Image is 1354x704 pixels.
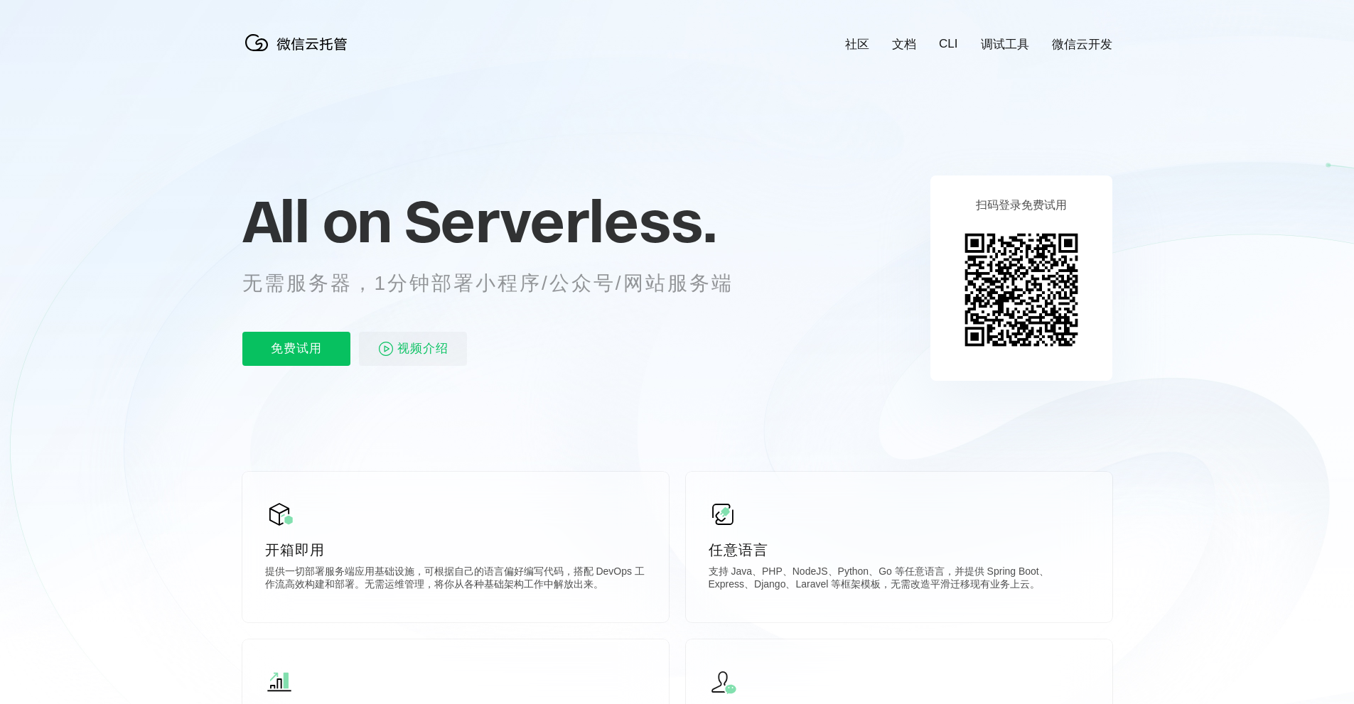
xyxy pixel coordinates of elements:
p: 扫码登录免费试用 [976,198,1067,213]
a: CLI [939,37,957,51]
p: 任意语言 [709,540,1090,560]
p: 免费试用 [242,332,350,366]
p: 支持 Java、PHP、NodeJS、Python、Go 等任意语言，并提供 Spring Boot、Express、Django、Laravel 等框架模板，无需改造平滑迁移现有业务上云。 [709,565,1090,594]
p: 无需服务器，1分钟部署小程序/公众号/网站服务端 [242,269,760,298]
p: 提供一切部署服务端应用基础设施，可根据自己的语言偏好编写代码，搭配 DevOps 工作流高效构建和部署。无需运维管理，将你从各种基础架构工作中解放出来。 [265,565,646,594]
img: video_play.svg [377,340,394,357]
a: 微信云开发 [1052,36,1112,53]
span: All on [242,185,391,256]
span: 视频介绍 [397,332,448,366]
img: 微信云托管 [242,28,356,57]
span: Serverless. [404,185,716,256]
a: 文档 [892,36,916,53]
a: 社区 [845,36,869,53]
p: 开箱即用 [265,540,646,560]
a: 微信云托管 [242,47,356,59]
a: 调试工具 [981,36,1029,53]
